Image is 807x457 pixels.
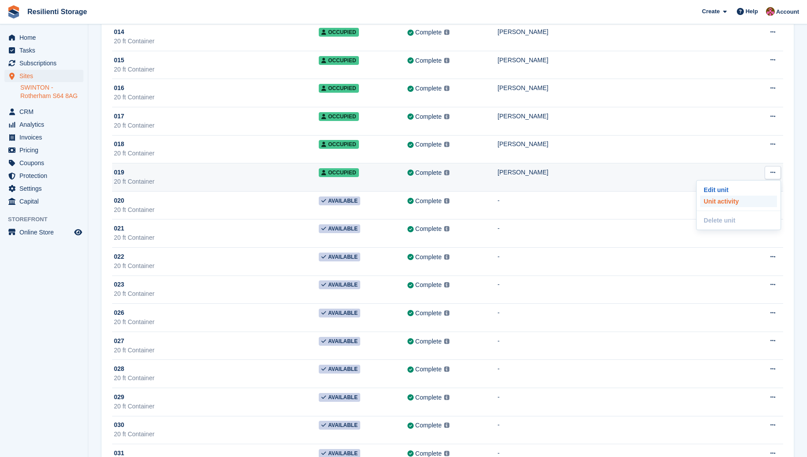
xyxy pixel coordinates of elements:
[319,253,360,261] span: Available
[444,451,449,456] img: icon-info-grey-7440780725fd019a000dd9b08b2336e03edf1995a4989e88bcd33f0948082b44.svg
[19,118,72,131] span: Analytics
[19,106,72,118] span: CRM
[114,93,319,102] div: 20 ft Container
[415,421,442,430] div: Complete
[114,83,124,93] span: 016
[114,140,124,149] span: 018
[498,388,744,416] td: -
[4,195,83,208] a: menu
[498,247,744,276] td: -
[415,365,442,374] div: Complete
[8,215,88,224] span: Storefront
[4,226,83,238] a: menu
[444,282,449,287] img: icon-info-grey-7440780725fd019a000dd9b08b2336e03edf1995a4989e88bcd33f0948082b44.svg
[498,332,744,360] td: -
[319,365,360,374] span: Available
[114,317,319,327] div: 20 ft Container
[114,177,319,186] div: 20 ft Container
[776,8,799,16] span: Account
[114,37,319,46] div: 20 ft Container
[4,131,83,144] a: menu
[702,7,720,16] span: Create
[700,196,777,207] a: Unit activity
[319,309,360,317] span: Available
[114,27,124,37] span: 014
[319,196,360,205] span: Available
[19,131,72,144] span: Invoices
[444,198,449,204] img: icon-info-grey-7440780725fd019a000dd9b08b2336e03edf1995a4989e88bcd33f0948082b44.svg
[444,170,449,175] img: icon-info-grey-7440780725fd019a000dd9b08b2336e03edf1995a4989e88bcd33f0948082b44.svg
[114,336,124,346] span: 027
[114,374,319,383] div: 20 ft Container
[19,157,72,169] span: Coupons
[498,219,744,248] td: -
[114,346,319,355] div: 20 ft Container
[498,191,744,219] td: -
[319,28,358,37] span: Occupied
[444,226,449,231] img: icon-info-grey-7440780725fd019a000dd9b08b2336e03edf1995a4989e88bcd33f0948082b44.svg
[4,157,83,169] a: menu
[4,57,83,69] a: menu
[319,421,360,430] span: Available
[114,149,319,158] div: 20 ft Container
[746,7,758,16] span: Help
[114,121,319,130] div: 20 ft Container
[444,30,449,35] img: icon-info-grey-7440780725fd019a000dd9b08b2336e03edf1995a4989e88bcd33f0948082b44.svg
[114,393,124,402] span: 029
[114,280,124,289] span: 023
[319,280,360,289] span: Available
[19,31,72,44] span: Home
[498,168,744,177] div: [PERSON_NAME]
[4,118,83,131] a: menu
[415,253,442,262] div: Complete
[700,215,777,226] p: Delete unit
[114,252,124,261] span: 022
[415,112,442,121] div: Complete
[114,233,319,242] div: 20 ft Container
[114,224,124,233] span: 021
[498,140,744,149] div: [PERSON_NAME]
[498,304,744,332] td: -
[19,70,72,82] span: Sites
[444,58,449,63] img: icon-info-grey-7440780725fd019a000dd9b08b2336e03edf1995a4989e88bcd33f0948082b44.svg
[114,196,124,205] span: 020
[319,84,358,93] span: Occupied
[319,168,358,177] span: Occupied
[319,112,358,121] span: Occupied
[24,4,91,19] a: Resilienti Storage
[700,184,777,196] p: Edit unit
[415,168,442,178] div: Complete
[19,144,72,156] span: Pricing
[415,140,442,149] div: Complete
[19,226,72,238] span: Online Store
[114,420,124,430] span: 030
[498,276,744,304] td: -
[20,83,83,100] a: SWINTON - Rotherham S64 8AG
[7,5,20,19] img: stora-icon-8386f47178a22dfd0bd8f6a31ec36ba5ce8667c1dd55bd0f319d3a0aa187defe.svg
[114,112,124,121] span: 017
[415,309,442,318] div: Complete
[4,170,83,182] a: menu
[114,402,319,411] div: 20 ft Container
[114,364,124,374] span: 028
[4,144,83,156] a: menu
[4,44,83,57] a: menu
[444,86,449,91] img: icon-info-grey-7440780725fd019a000dd9b08b2336e03edf1995a4989e88bcd33f0948082b44.svg
[766,7,775,16] img: Kerrie Whiteley
[319,337,360,346] span: Available
[19,170,72,182] span: Protection
[19,195,72,208] span: Capital
[114,308,124,317] span: 026
[415,84,442,93] div: Complete
[415,56,442,65] div: Complete
[415,280,442,290] div: Complete
[114,261,319,271] div: 20 ft Container
[444,423,449,428] img: icon-info-grey-7440780725fd019a000dd9b08b2336e03edf1995a4989e88bcd33f0948082b44.svg
[444,339,449,344] img: icon-info-grey-7440780725fd019a000dd9b08b2336e03edf1995a4989e88bcd33f0948082b44.svg
[415,196,442,206] div: Complete
[4,182,83,195] a: menu
[415,337,442,346] div: Complete
[319,224,360,233] span: Available
[415,28,442,37] div: Complete
[319,393,360,402] span: Available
